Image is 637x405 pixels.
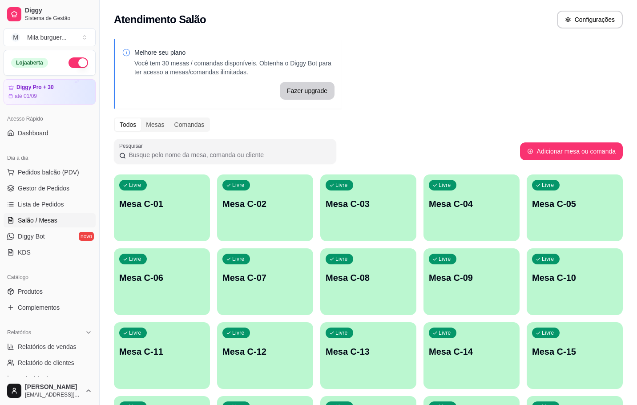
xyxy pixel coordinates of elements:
input: Pesquisar [126,150,331,159]
a: Diggy Botnovo [4,229,96,243]
p: Livre [335,182,348,189]
button: Adicionar mesa ou comanda [520,142,623,160]
span: Complementos [18,303,60,312]
p: Livre [542,182,554,189]
span: Relatório de clientes [18,358,74,367]
span: M [11,33,20,42]
a: Relatório de clientes [4,356,96,370]
p: Mesa C-12 [222,345,308,358]
p: Livre [129,255,141,263]
span: Produtos [18,287,43,296]
article: até 01/09 [15,93,37,100]
p: Mesa C-15 [532,345,617,358]
span: [PERSON_NAME] [25,383,81,391]
button: LivreMesa C-12 [217,322,313,389]
a: Dashboard [4,126,96,140]
p: Livre [335,329,348,336]
p: Livre [129,329,141,336]
button: Fazer upgrade [280,82,335,100]
article: Diggy Pro + 30 [16,84,54,91]
p: Mesa C-01 [119,198,205,210]
span: Dashboard [18,129,48,138]
span: Relatórios [7,329,31,336]
p: Mesa C-02 [222,198,308,210]
button: LivreMesa C-10 [527,248,623,315]
a: Complementos [4,300,96,315]
div: Comandas [169,118,210,131]
span: [EMAIL_ADDRESS][DOMAIN_NAME] [25,391,81,398]
button: LivreMesa C-01 [114,174,210,241]
p: Mesa C-06 [119,271,205,284]
button: Configurações [557,11,623,28]
div: Mesas [141,118,169,131]
p: Mesa C-14 [429,345,514,358]
span: Relatórios de vendas [18,342,77,351]
p: Livre [439,255,451,263]
p: Livre [232,329,245,336]
span: Relatório de mesas [18,374,72,383]
p: Livre [542,329,554,336]
a: Diggy Pro + 30até 01/09 [4,79,96,105]
label: Pesquisar [119,142,146,150]
p: Você tem 30 mesas / comandas disponíveis. Obtenha o Diggy Bot para ter acesso a mesas/comandas il... [134,59,335,77]
button: Pedidos balcão (PDV) [4,165,96,179]
a: KDS [4,245,96,259]
span: Pedidos balcão (PDV) [18,168,79,177]
span: Lista de Pedidos [18,200,64,209]
a: Produtos [4,284,96,299]
button: LivreMesa C-13 [320,322,416,389]
p: Mesa C-13 [326,345,411,358]
button: LivreMesa C-02 [217,174,313,241]
p: Livre [232,255,245,263]
p: Mesa C-04 [429,198,514,210]
div: Acesso Rápido [4,112,96,126]
p: Livre [439,329,451,336]
button: Alterar Status [69,57,88,68]
p: Livre [542,255,554,263]
button: LivreMesa C-11 [114,322,210,389]
div: Todos [115,118,141,131]
p: Mesa C-05 [532,198,617,210]
span: Diggy Bot [18,232,45,241]
p: Mesa C-10 [532,271,617,284]
a: Relatórios de vendas [4,340,96,354]
p: Mesa C-03 [326,198,411,210]
span: Salão / Mesas [18,216,57,225]
button: LivreMesa C-04 [423,174,520,241]
p: Livre [439,182,451,189]
button: LivreMesa C-03 [320,174,416,241]
button: Select a team [4,28,96,46]
button: LivreMesa C-05 [527,174,623,241]
div: Catálogo [4,270,96,284]
button: LivreMesa C-09 [423,248,520,315]
button: LivreMesa C-15 [527,322,623,389]
span: KDS [18,248,31,257]
p: Livre [232,182,245,189]
button: [PERSON_NAME][EMAIL_ADDRESS][DOMAIN_NAME] [4,380,96,401]
button: LivreMesa C-07 [217,248,313,315]
span: Gestor de Pedidos [18,184,69,193]
p: Mesa C-07 [222,271,308,284]
div: Dia a dia [4,151,96,165]
a: Gestor de Pedidos [4,181,96,195]
span: Diggy [25,7,92,15]
button: LivreMesa C-08 [320,248,416,315]
p: Livre [129,182,141,189]
span: Sistema de Gestão [25,15,92,22]
h2: Atendimento Salão [114,12,206,27]
a: Relatório de mesas [4,372,96,386]
a: DiggySistema de Gestão [4,4,96,25]
div: Mila burguer ... [27,33,67,42]
button: LivreMesa C-06 [114,248,210,315]
p: Mesa C-08 [326,271,411,284]
p: Mesa C-11 [119,345,205,358]
button: LivreMesa C-14 [423,322,520,389]
div: Loja aberta [11,58,48,68]
p: Livre [335,255,348,263]
a: Lista de Pedidos [4,197,96,211]
a: Salão / Mesas [4,213,96,227]
p: Mesa C-09 [429,271,514,284]
p: Melhore seu plano [134,48,335,57]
